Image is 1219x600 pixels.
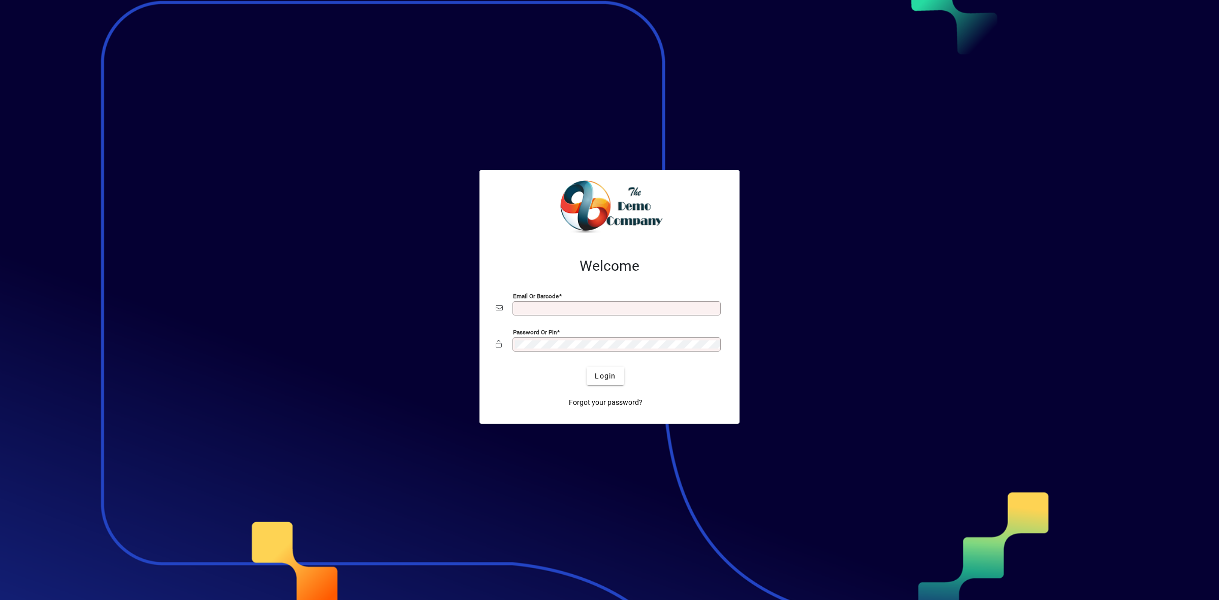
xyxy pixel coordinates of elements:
[513,293,559,300] mat-label: Email or Barcode
[595,371,616,382] span: Login
[587,367,624,385] button: Login
[569,397,643,408] span: Forgot your password?
[496,258,723,275] h2: Welcome
[565,393,647,412] a: Forgot your password?
[513,329,557,336] mat-label: Password or Pin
